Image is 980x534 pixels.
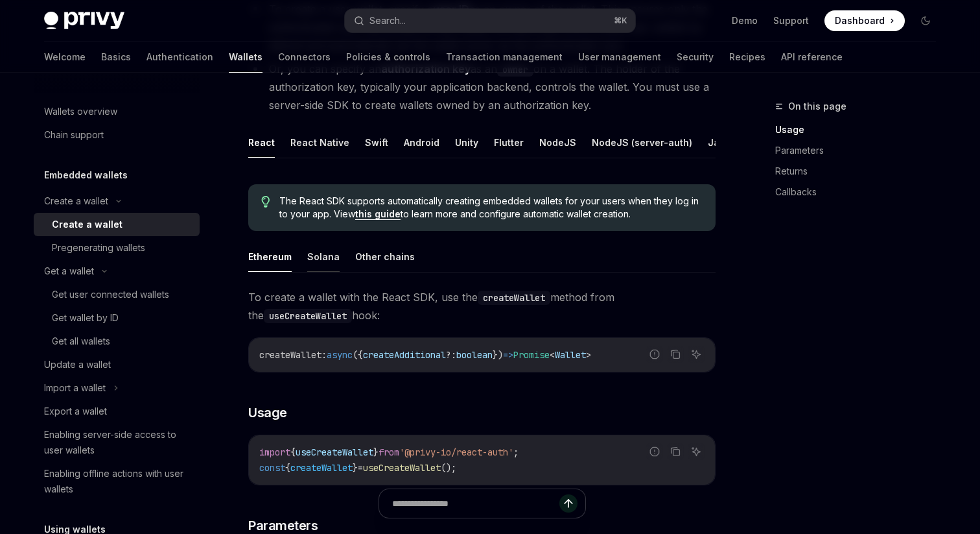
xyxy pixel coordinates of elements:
[513,446,519,458] span: ;
[259,462,285,474] span: const
[259,446,290,458] span: import
[478,291,550,305] code: createWallet
[327,349,353,361] span: async
[34,236,200,260] a: Pregenerating wallets
[248,60,716,114] li: Or, you can specify an as an on a wallet. The holder of the authorization key, typically your app...
[259,349,321,361] span: createWallet
[775,119,946,140] a: Usage
[307,241,340,272] button: Solana
[539,127,576,158] button: NodeJS
[729,42,765,73] a: Recipes
[34,283,200,306] a: Get user connected wallets
[688,346,705,363] button: Ask AI
[732,14,758,27] a: Demo
[446,42,563,73] a: Transaction management
[34,400,200,423] a: Export a wallet
[667,443,684,460] button: Copy the contents from the code block
[52,334,110,349] div: Get all wallets
[399,446,513,458] span: '@privy-io/react-auth'
[44,466,192,497] div: Enabling offline actions with user wallets
[44,104,117,119] div: Wallets overview
[494,127,524,158] button: Flutter
[373,446,379,458] span: }
[358,462,363,474] span: =
[915,10,936,31] button: Toggle dark mode
[345,9,635,32] button: Search...⌘K
[44,427,192,458] div: Enabling server-side access to user wallets
[248,127,275,158] button: React
[285,462,290,474] span: {
[788,99,846,114] span: On this page
[52,310,119,326] div: Get wallet by ID
[296,446,373,458] span: useCreateWallet
[578,42,661,73] a: User management
[773,14,809,27] a: Support
[513,349,550,361] span: Promise
[34,462,200,501] a: Enabling offline actions with user wallets
[824,10,905,31] a: Dashboard
[34,423,200,462] a: Enabling server-side access to user wallets
[363,349,446,361] span: createAdditional
[52,240,145,256] div: Pregenerating wallets
[44,380,106,396] div: Import a wallet
[321,349,327,361] span: :
[248,404,287,422] span: Usage
[34,100,200,123] a: Wallets overview
[290,127,349,158] button: React Native
[781,42,843,73] a: API reference
[44,167,128,183] h5: Embedded wallets
[34,353,200,376] a: Update a wallet
[646,346,663,363] button: Report incorrect code
[775,140,946,161] a: Parameters
[346,42,430,73] a: Policies & controls
[503,349,513,361] span: =>
[708,127,730,158] button: Java
[677,42,714,73] a: Security
[278,42,331,73] a: Connectors
[101,42,131,73] a: Basics
[290,462,353,474] span: createWallet
[455,127,478,158] button: Unity
[279,195,703,221] span: The React SDK supports automatically creating embedded wallets for your users when they log in to...
[369,13,406,29] div: Search...
[446,349,456,361] span: ?:
[44,193,108,209] div: Create a wallet
[404,127,439,158] button: Android
[775,161,946,182] a: Returns
[229,42,262,73] a: Wallets
[835,14,885,27] span: Dashboard
[264,309,352,323] code: useCreateWallet
[290,446,296,458] span: {
[363,462,441,474] span: useCreateWallet
[44,404,107,419] div: Export a wallet
[44,357,111,372] div: Update a wallet
[667,346,684,363] button: Copy the contents from the code block
[355,208,401,220] a: this guide
[586,349,591,361] span: >
[353,462,358,474] span: }
[146,42,213,73] a: Authentication
[550,349,555,361] span: <
[688,443,705,460] button: Ask AI
[248,288,716,324] span: To create a wallet with the React SDK, use the method from the hook:
[44,127,104,143] div: Chain support
[34,330,200,353] a: Get all wallets
[261,196,270,208] svg: Tip
[34,213,200,236] a: Create a wallet
[34,123,200,147] a: Chain support
[559,494,577,513] button: Send message
[353,349,363,361] span: ({
[44,263,94,279] div: Get a wallet
[34,306,200,330] a: Get wallet by ID
[52,287,169,302] div: Get user connected wallets
[44,42,86,73] a: Welcome
[355,241,415,272] button: Other chains
[44,12,124,30] img: dark logo
[493,349,503,361] span: })
[614,16,627,26] span: ⌘ K
[646,443,663,460] button: Report incorrect code
[775,182,946,202] a: Callbacks
[248,241,292,272] button: Ethereum
[365,127,388,158] button: Swift
[555,349,586,361] span: Wallet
